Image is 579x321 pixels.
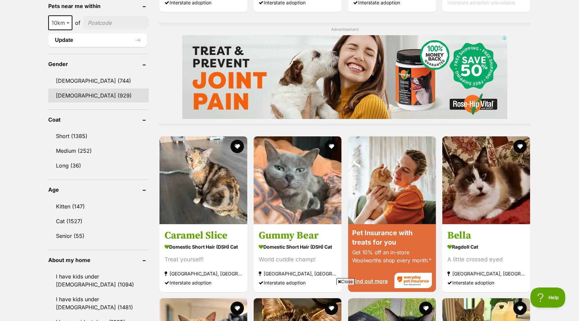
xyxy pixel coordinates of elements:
[254,224,341,292] a: Gummy Bear Domestic Short Hair (DSH) Cat World cuddle champ! [GEOGRAPHIC_DATA], [GEOGRAPHIC_DATA]...
[48,158,149,173] a: Long (36)
[259,255,336,264] div: World cuddle champ!
[159,136,247,224] img: Caramel Slice - Domestic Short Hair (DSH) Cat
[447,242,525,251] strong: Ragdoll Cat
[48,88,149,103] a: [DEMOGRAPHIC_DATA] (929)
[447,255,525,264] div: A little crossed eyed
[159,224,247,292] a: Caramel Slice Domestic Short Hair (DSH) Cat Treat yourself! [GEOGRAPHIC_DATA], [GEOGRAPHIC_DATA] ...
[254,136,341,224] img: Gummy Bear - Domestic Short Hair (DSH) Cat
[48,34,147,47] button: Update
[259,242,336,251] strong: Domestic Short Hair (DSH) Cat
[48,3,149,9] header: Pets near me within
[259,269,336,278] strong: [GEOGRAPHIC_DATA], [GEOGRAPHIC_DATA]
[259,229,336,242] h3: Gummy Bear
[48,229,149,243] a: Senior (55)
[447,229,525,242] h3: Bella
[165,242,242,251] strong: Domestic Short Hair (DSH) Cat
[48,74,149,88] a: [DEMOGRAPHIC_DATA] (744)
[48,214,149,228] a: Cat (1527)
[182,35,507,119] iframe: Advertisement
[48,199,149,213] a: Kitten (147)
[48,292,149,314] a: I have kids under [DEMOGRAPHIC_DATA] (1481)
[48,129,149,143] a: Short (1385)
[75,19,80,27] span: of
[159,23,531,126] div: Advertisement
[165,229,242,242] h3: Caramel Slice
[165,255,242,264] div: Treat yourself!
[165,269,242,278] strong: [GEOGRAPHIC_DATA], [GEOGRAPHIC_DATA]
[442,136,530,224] img: Bella - Ragdoll Cat
[336,278,355,285] span: Close
[165,278,242,287] div: Interstate adoption
[447,269,525,278] strong: [GEOGRAPHIC_DATA], [GEOGRAPHIC_DATA]
[442,224,530,292] a: Bella Ragdoll Cat A little crossed eyed [GEOGRAPHIC_DATA], [GEOGRAPHIC_DATA] Interstate adoption
[259,278,336,287] div: Interstate adoption
[48,257,149,263] header: About my home
[447,278,525,287] div: Interstate adoption
[48,144,149,158] a: Medium (252)
[49,18,72,27] span: 10km
[48,61,149,67] header: Gender
[231,140,244,153] button: favourite
[48,15,72,30] span: 10km
[48,117,149,123] header: Coat
[513,140,527,153] button: favourite
[513,302,527,315] button: favourite
[48,187,149,193] header: Age
[48,269,149,292] a: I have kids under [DEMOGRAPHIC_DATA] (1094)
[530,287,566,308] iframe: Help Scout Beacon - Open
[325,140,338,153] button: favourite
[83,16,149,29] input: postcode
[127,287,452,318] iframe: Advertisement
